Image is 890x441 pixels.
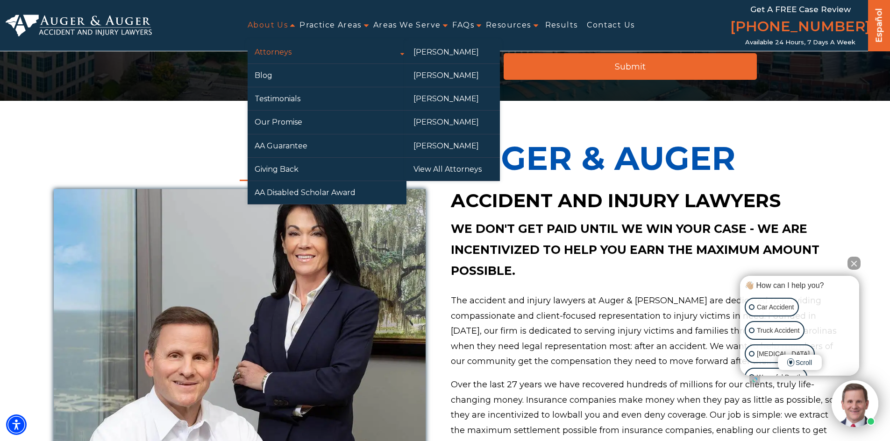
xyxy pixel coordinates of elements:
a: [PERSON_NAME] [406,41,500,63]
a: Practice Areas [299,15,362,36]
a: [PERSON_NAME] [406,87,500,110]
p: [MEDICAL_DATA] [757,348,810,360]
input: Submit [504,53,757,80]
h2: Accident and Injury Lawyers [451,188,837,214]
div: 👋🏼 How can I help you? [742,280,857,291]
span: Get a FREE Case Review [750,5,851,14]
div: Accessibility Menu [6,414,27,435]
p: Auger & Auger [451,129,837,188]
a: FAQs [452,15,474,36]
a: Attorneys [248,41,406,63]
p: Wrongful Death [757,371,802,383]
p: Truck Accident [757,325,799,336]
a: Our Promise [248,111,406,133]
a: [PHONE_NUMBER] [730,16,870,39]
p: The accident and injury lawyers at Auger & [PERSON_NAME] are dedicated to providing compassionate... [451,293,837,369]
p: Car Accident [757,301,794,313]
a: Testimonials [248,87,406,110]
a: View All Attorneys [406,158,500,181]
img: Intaker widget Avatar [832,380,878,427]
a: AA Disabled Scholar Award [248,181,406,204]
img: Auger & Auger Accident and Injury Lawyers Logo [6,14,152,37]
a: Results [545,15,578,36]
button: Close Intaker Chat Widget [847,257,861,270]
a: Resources [486,15,531,36]
a: About Us [248,15,288,36]
a: [PERSON_NAME] [406,64,500,87]
a: Areas We Serve [373,15,441,36]
span: Available 24 Hours, 7 Days a Week [745,39,855,46]
a: [PERSON_NAME] [406,111,500,133]
a: Blog [248,64,406,87]
p: We don't get paid until we win your case - we are incentivized to help you earn the maximum amoun... [451,218,837,281]
a: Open intaker chat [749,376,760,384]
a: [PERSON_NAME] [406,134,500,157]
span: Scroll [778,355,822,370]
a: AA Guarantee [248,134,406,157]
a: Giving Back [248,158,406,181]
a: Contact Us [587,15,634,36]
